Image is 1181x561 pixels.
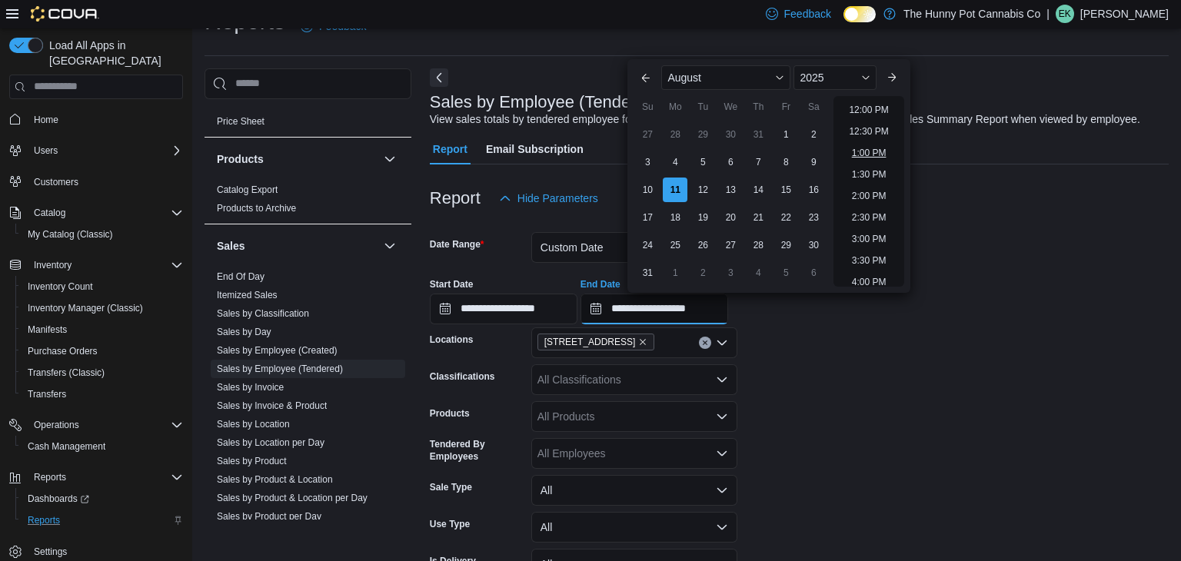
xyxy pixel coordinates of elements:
div: day-11 [663,178,687,202]
span: Inventory Manager (Classic) [28,302,143,314]
a: Sales by Product per Day [217,511,321,522]
span: Manifests [22,320,183,339]
div: day-17 [635,205,660,230]
span: Sales by Day [217,326,271,338]
span: Catalog Export [217,184,278,196]
span: [STREET_ADDRESS] [544,334,636,350]
div: day-7 [746,150,770,174]
a: End Of Day [217,271,264,282]
div: day-2 [801,122,826,147]
button: Products [217,151,378,167]
button: Next [430,68,448,87]
span: EK [1059,5,1071,23]
div: Sa [801,95,826,119]
label: Products [430,407,470,420]
span: Itemized Sales [217,289,278,301]
p: [PERSON_NAME] [1080,5,1169,23]
button: Sales [217,238,378,254]
a: Sales by Invoice & Product [217,400,327,411]
label: Sale Type [430,481,472,493]
button: Transfers (Classic) [15,362,189,383]
span: Purchase Orders [28,345,98,357]
li: 3:00 PM [846,230,893,248]
label: Locations [430,334,474,346]
div: Mo [663,95,687,119]
div: day-1 [773,122,798,147]
div: day-20 [718,205,743,230]
div: day-28 [746,233,770,257]
a: Sales by Location per Day [217,437,324,448]
input: Dark Mode [843,6,876,22]
a: Inventory Count [22,277,99,296]
button: Reports [28,468,72,486]
button: Clear input [699,337,711,349]
span: Inventory [34,259,72,271]
div: day-5 [773,261,798,285]
button: Manifests [15,319,189,340]
button: Inventory [3,254,189,276]
a: Catalog Export [217,184,278,195]
a: Sales by Invoice [217,382,284,393]
div: day-31 [746,122,770,147]
ul: Time [833,96,903,287]
li: 3:30 PM [846,251,893,270]
span: Home [28,110,183,129]
div: Products [205,181,411,224]
span: Dashboards [22,490,183,508]
span: Feedback [784,6,831,22]
span: Report [433,134,467,164]
div: day-28 [663,122,687,147]
a: Sales by Employee (Created) [217,345,338,356]
span: End Of Day [217,271,264,283]
span: Settings [34,546,67,558]
span: Sales by Product [217,455,287,467]
button: Open list of options [716,410,728,423]
button: Reports [3,466,189,488]
span: Sales by Location per Day [217,437,324,449]
span: Inventory [28,256,183,274]
span: Dark Mode [843,22,844,23]
span: Transfers [22,385,183,403]
span: Email Subscription [486,134,584,164]
button: My Catalog (Classic) [15,224,189,245]
div: Su [635,95,660,119]
a: Itemized Sales [217,290,278,300]
div: day-4 [663,150,687,174]
div: day-14 [746,178,770,202]
button: Home [3,108,189,131]
span: Sales by Employee (Tendered) [217,363,343,375]
input: Press the down key to open a popover containing a calendar. [430,294,577,324]
label: Tendered By Employees [430,438,525,463]
a: Products to Archive [217,203,296,214]
div: day-27 [635,122,660,147]
div: day-1 [663,261,687,285]
a: Dashboards [22,490,95,508]
button: Open list of options [716,373,728,386]
span: Reports [22,511,183,529]
button: Inventory Manager (Classic) [15,297,189,319]
span: Home [34,114,58,126]
div: View sales totals by tendered employee for a specified date range. This report is equivalent to t... [430,111,1140,128]
button: Cash Management [15,436,189,457]
a: Sales by Employee (Tendered) [217,363,343,374]
span: Price Sheet [217,115,264,128]
label: End Date [581,278,620,290]
span: Sales by Employee (Created) [217,344,338,357]
label: Use Type [430,518,470,530]
a: Sales by Product & Location [217,474,333,485]
button: Inventory [28,256,78,274]
a: Sales by Location [217,419,290,430]
li: 1:30 PM [846,165,893,184]
a: Sales by Day [217,327,271,337]
button: Remove 2591 Yonge St from selection in this group [638,337,647,347]
div: Tu [690,95,715,119]
img: Cova [31,6,99,22]
a: Purchase Orders [22,342,104,360]
div: day-25 [663,233,687,257]
span: Sales by Classification [217,307,309,320]
a: Settings [28,543,73,561]
button: Open list of options [716,337,728,349]
span: Operations [34,419,79,431]
p: | [1046,5,1050,23]
button: Reports [15,510,189,531]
